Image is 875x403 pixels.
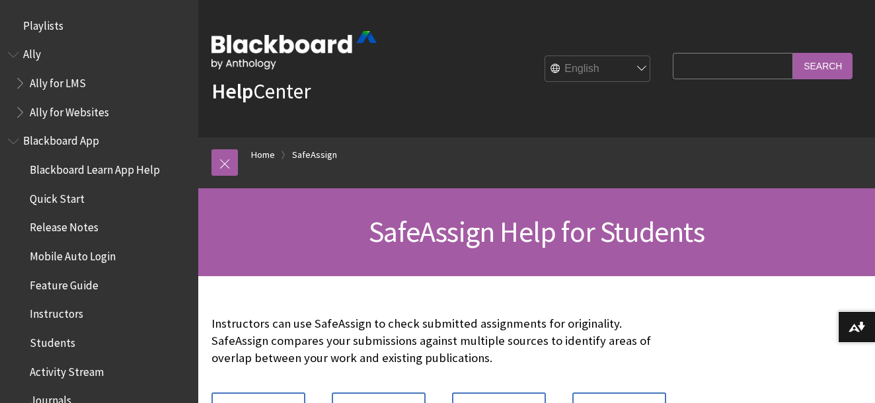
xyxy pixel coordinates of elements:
[23,15,63,32] span: Playlists
[30,361,104,379] span: Activity Stream
[23,130,99,148] span: Blackboard App
[30,274,98,292] span: Feature Guide
[30,159,160,176] span: Blackboard Learn App Help
[793,53,853,79] input: Search
[30,332,75,349] span: Students
[30,188,85,205] span: Quick Start
[30,217,98,235] span: Release Notes
[211,78,311,104] a: HelpCenter
[251,147,275,163] a: Home
[30,245,116,263] span: Mobile Auto Login
[545,56,651,83] select: Site Language Selector
[211,31,377,69] img: Blackboard by Anthology
[8,15,190,37] nav: Book outline for Playlists
[30,72,86,90] span: Ally for LMS
[30,101,109,119] span: Ally for Websites
[211,315,666,367] p: Instructors can use SafeAssign to check submitted assignments for originality. SafeAssign compare...
[23,44,41,61] span: Ally
[211,78,253,104] strong: Help
[8,44,190,124] nav: Book outline for Anthology Ally Help
[292,147,337,163] a: SafeAssign
[369,213,704,250] span: SafeAssign Help for Students
[30,303,83,321] span: Instructors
